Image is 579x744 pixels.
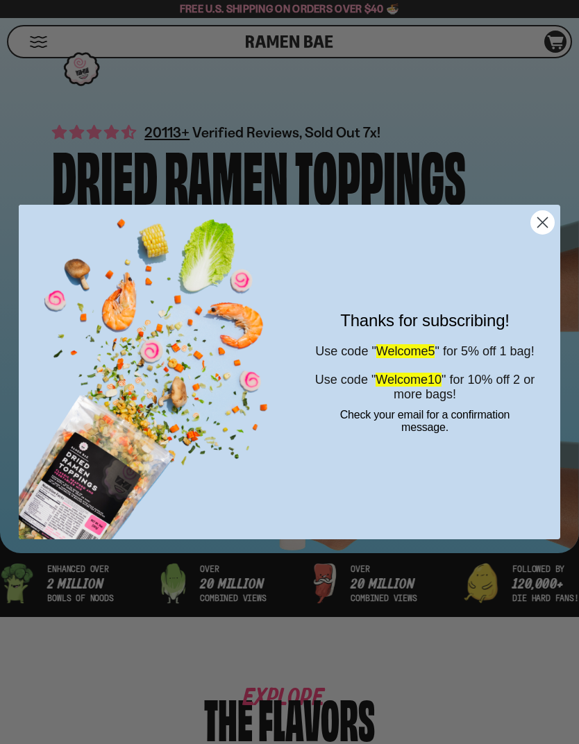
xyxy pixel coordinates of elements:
[315,344,534,358] span: Use code " " for 5% off 1 bag!
[340,311,510,330] span: Thanks for subscribing!
[376,344,435,358] span: Welcome5
[340,409,510,433] span: Check your email for a confirmation message.
[376,373,442,387] span: Welcome10
[530,210,555,235] button: Close dialog
[315,373,535,401] span: Use code " " for 10% off 2 or more bags!
[19,205,289,539] img: 1bac8d1b-7fe6-4819-a495-e751b70da197.png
